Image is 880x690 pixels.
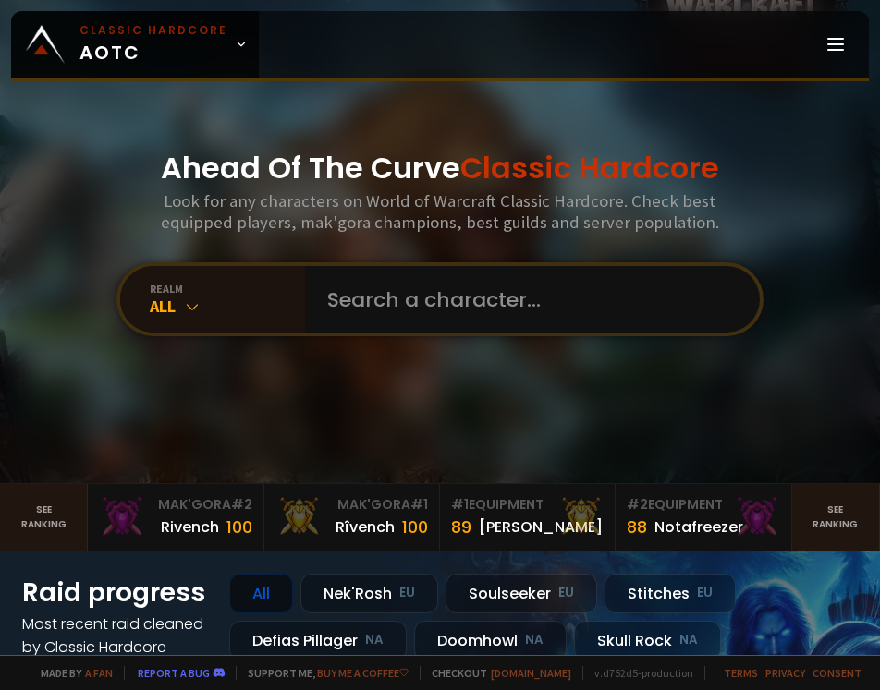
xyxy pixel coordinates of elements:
[813,666,862,680] a: Consent
[300,574,438,613] div: Nek'Rosh
[88,484,263,551] a: Mak'Gora#2Rivench100
[605,574,736,613] div: Stitches
[479,515,603,539] div: [PERSON_NAME]
[460,147,719,188] span: Classic Hardcore
[99,495,251,514] div: Mak'Gora
[264,484,440,551] a: Mak'Gora#1Rîvench100
[574,621,721,660] div: Skull Rock
[365,631,384,649] small: NA
[627,495,779,514] div: Equipment
[150,296,305,317] div: All
[627,514,647,539] div: 88
[446,574,597,613] div: Soulseeker
[336,515,395,539] div: Rîvench
[150,282,305,296] div: realm
[22,612,207,682] h4: Most recent raid cleaned by Classic Hardcore guilds
[491,666,571,680] a: [DOMAIN_NAME]
[229,621,407,660] div: Defias Pillager
[765,666,805,680] a: Privacy
[616,484,791,551] a: #2Equipment88Notafreezer
[161,146,719,190] h1: Ahead Of The Curve
[161,515,219,539] div: Rivench
[402,514,428,539] div: 100
[724,666,758,680] a: Terms
[679,631,698,649] small: NA
[85,666,113,680] a: a fan
[22,574,207,612] h1: Raid progress
[399,584,415,602] small: EU
[414,621,567,660] div: Doomhowl
[697,584,713,602] small: EU
[451,495,469,514] span: # 1
[558,584,574,602] small: EU
[525,631,544,649] small: NA
[30,666,113,680] span: Made by
[138,666,210,680] a: Report a bug
[79,22,227,67] span: AOTC
[420,666,571,680] span: Checkout
[226,514,252,539] div: 100
[654,515,743,539] div: Notafreezer
[792,484,880,551] a: Seeranking
[316,266,738,333] input: Search a character...
[317,666,409,680] a: Buy me a coffee
[627,495,648,514] span: # 2
[231,495,252,514] span: # 2
[440,484,616,551] a: #1Equipment89[PERSON_NAME]
[132,190,748,233] h3: Look for any characters on World of Warcraft Classic Hardcore. Check best equipped players, mak'g...
[11,11,259,78] a: Classic HardcoreAOTC
[79,22,227,39] small: Classic Hardcore
[236,666,409,680] span: Support me,
[451,495,604,514] div: Equipment
[229,574,293,613] div: All
[410,495,428,514] span: # 1
[275,495,428,514] div: Mak'Gora
[451,514,471,539] div: 89
[582,666,693,680] span: v. d752d5 - production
